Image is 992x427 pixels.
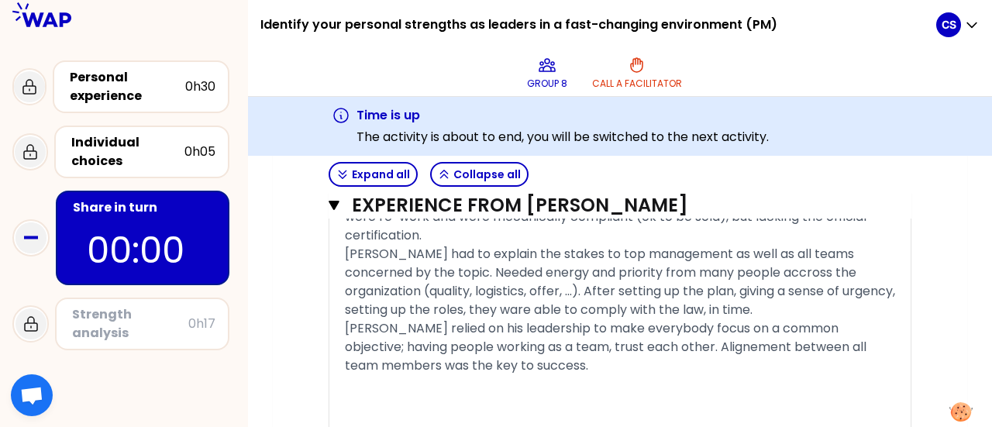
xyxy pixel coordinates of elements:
[345,245,898,319] span: [PERSON_NAME] had to explain the stakes to top management as well as all teams concerned by the t...
[87,223,198,277] p: 00:00
[185,77,215,96] div: 0h30
[72,305,188,343] div: Strength analysis
[188,315,215,333] div: 0h17
[521,50,573,96] button: Group 8
[942,17,956,33] p: CS
[329,193,911,218] button: Experience from [PERSON_NAME]
[329,162,418,187] button: Expand all
[430,162,529,187] button: Collapse all
[184,143,215,161] div: 0h05
[592,77,682,90] p: Call a facilitator
[527,77,567,90] p: Group 8
[11,374,53,416] div: Ouvrir le chat
[352,193,858,218] h3: Experience from [PERSON_NAME]
[936,12,980,37] button: CS
[586,50,688,96] button: Call a facilitator
[71,133,184,170] div: Individual choices
[356,128,769,146] p: The activity is about to end, you will be switched to the next activity.
[70,68,185,105] div: Personal experience
[73,198,215,217] div: Share in turn
[345,319,870,374] span: [PERSON_NAME] relied on his leadership to make everybody focus on a common objective; having peop...
[356,106,769,125] h3: Time is up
